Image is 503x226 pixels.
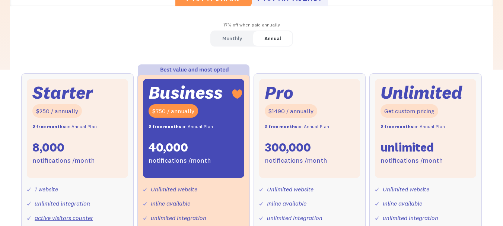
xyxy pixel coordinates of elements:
[149,140,188,155] div: 40,000
[149,104,198,118] div: $750 / annually
[265,85,293,101] div: Pro
[32,104,82,118] div: $250 / annually
[32,121,97,132] div: on Annual Plan
[32,155,95,166] div: notifications /month
[381,85,462,101] div: Unlimited
[265,124,297,129] strong: 2 free months
[32,85,93,101] div: Starter
[381,140,434,155] div: unlimited
[149,124,181,129] strong: 2 free months
[32,140,64,155] div: 8,000
[265,140,311,155] div: 300,000
[383,184,429,195] div: Unlimited website
[35,198,90,209] div: unlimited integration
[149,121,213,132] div: on Annual Plan
[381,124,413,129] strong: 2 free months
[35,184,58,195] div: 1 website
[151,198,190,209] div: Inline available
[149,85,223,101] div: Business
[267,184,313,195] div: Unlimited website
[381,104,438,118] div: Get custom pricing
[149,155,211,166] div: notifications /month
[265,121,329,132] div: on Annual Plan
[35,214,93,222] a: active visitors counter
[151,213,206,223] div: unlimited integration
[383,198,422,209] div: Inline available
[381,155,443,166] div: notifications /month
[10,20,493,31] div: 17% off when paid annually
[381,121,445,132] div: on Annual Plan
[383,213,438,223] div: unlimited integration
[267,213,322,223] div: unlimited integration
[222,33,242,44] div: Monthly
[265,104,317,118] div: $1490 / annually
[151,184,197,195] div: Unlimited website
[32,124,65,129] strong: 2 free months
[264,33,281,44] div: Annual
[265,155,327,166] div: notifications /month
[267,198,306,209] div: Inline available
